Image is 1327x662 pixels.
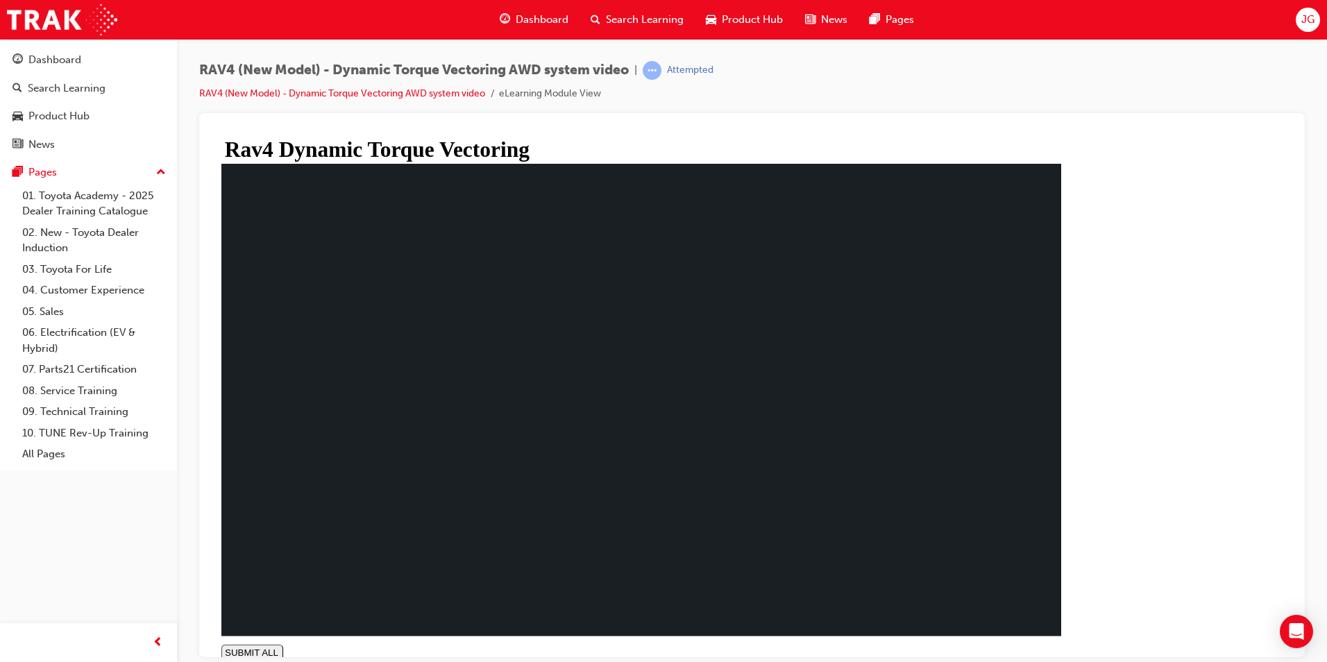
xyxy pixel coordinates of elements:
span: JG [1301,12,1315,28]
a: car-iconProduct Hub [695,6,794,34]
div: Pages [28,164,57,180]
div: Search Learning [28,80,105,96]
a: 06. Electrification (EV & Hybrid) [17,322,171,359]
span: pages-icon [870,11,880,28]
span: car-icon [706,11,716,28]
span: News [821,12,847,28]
span: search-icon [12,83,22,95]
button: Pages [6,160,171,185]
img: Trak [7,4,117,35]
a: Search Learning [6,76,171,101]
a: Dashboard [6,47,171,73]
span: Search Learning [606,12,684,28]
a: guage-iconDashboard [489,6,580,34]
button: DashboardSearch LearningProduct HubNews [6,44,171,160]
span: | [634,62,637,78]
span: RAV4 (New Model) - Dynamic Torque Vectoring AWD system video [199,62,629,78]
a: 01. Toyota Academy - 2025 Dealer Training Catalogue [17,185,171,222]
span: guage-icon [12,54,23,67]
div: Open Intercom Messenger [1280,615,1313,648]
a: News [6,132,171,158]
a: 10. TUNE Rev-Up Training [17,423,171,444]
span: news-icon [12,139,23,151]
span: Dashboard [516,12,568,28]
span: pages-icon [12,167,23,179]
span: up-icon [156,164,166,182]
button: JG [1296,8,1320,32]
span: guage-icon [500,11,510,28]
span: Pages [886,12,914,28]
span: Product Hub [722,12,783,28]
li: eLearning Module View [499,86,601,102]
div: Product Hub [28,108,90,124]
a: search-iconSearch Learning [580,6,695,34]
span: learningRecordVerb_ATTEMPT-icon [643,61,661,80]
span: car-icon [12,110,23,123]
a: All Pages [17,443,171,465]
a: news-iconNews [794,6,859,34]
a: 02. New - Toyota Dealer Induction [17,222,171,259]
a: 03. Toyota For Life [17,259,171,280]
a: RAV4 (New Model) - Dynamic Torque Vectoring AWD system video [199,87,485,99]
a: 04. Customer Experience [17,280,171,301]
div: Attempted [667,64,713,77]
a: 05. Sales [17,301,171,323]
a: Product Hub [6,103,171,129]
span: prev-icon [153,634,163,652]
a: 08. Service Training [17,380,171,402]
a: 07. Parts21 Certification [17,359,171,380]
div: News [28,137,55,153]
a: 09. Technical Training [17,401,171,423]
a: pages-iconPages [859,6,925,34]
div: Dashboard [28,52,81,68]
span: search-icon [591,11,600,28]
span: news-icon [805,11,815,28]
